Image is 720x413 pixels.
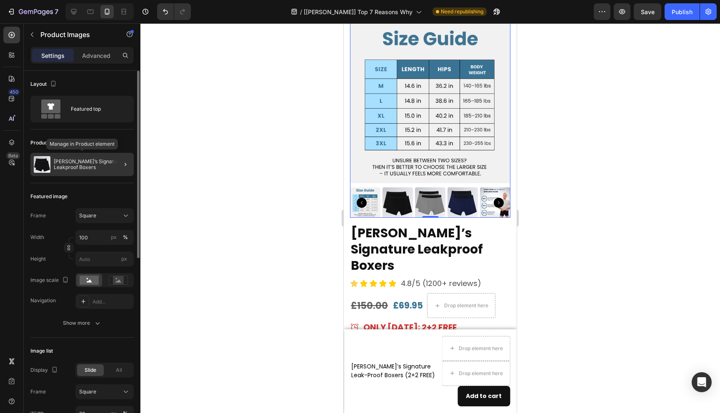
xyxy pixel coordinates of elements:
[634,3,661,20] button: Save
[121,256,127,262] span: px
[75,251,134,266] input: px
[120,232,130,242] button: px
[300,7,302,16] span: /
[6,152,20,159] div: Beta
[30,275,70,286] div: Image scale
[30,139,67,147] div: Product source
[41,51,65,60] p: Settings
[3,3,62,20] button: 7
[116,366,122,374] span: All
[30,388,46,396] label: Frame
[85,366,96,374] span: Slide
[75,230,134,245] input: px%
[71,100,122,119] div: Featured top
[63,319,102,327] div: Show more
[30,347,53,355] div: Image list
[30,79,58,90] div: Layout
[54,159,130,170] p: [PERSON_NAME]’s Signature Leakproof Boxers
[641,8,655,15] span: Save
[30,316,134,331] button: Show more
[344,23,517,413] iframe: Design area
[8,89,20,95] div: 450
[82,51,110,60] p: Advanced
[665,3,700,20] button: Publish
[79,388,96,396] span: Square
[123,234,128,241] div: %
[672,7,692,16] div: Publish
[30,193,67,200] div: Featured image
[79,212,96,219] span: Square
[75,384,134,399] button: Square
[92,298,132,306] div: Add...
[30,297,56,304] div: Navigation
[30,365,60,376] div: Display
[111,234,117,241] div: px
[157,3,191,20] div: Undo/Redo
[109,232,119,242] button: %
[30,255,46,263] label: Height
[34,156,50,173] img: product feature img
[40,30,111,40] p: Product Images
[304,7,412,16] span: [[PERSON_NAME]] Top 7 Reasons Why
[441,8,483,15] span: Need republishing
[30,212,46,219] label: Frame
[692,372,712,392] div: Open Intercom Messenger
[30,234,44,241] label: Width
[55,7,58,17] p: 7
[75,208,134,223] button: Square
